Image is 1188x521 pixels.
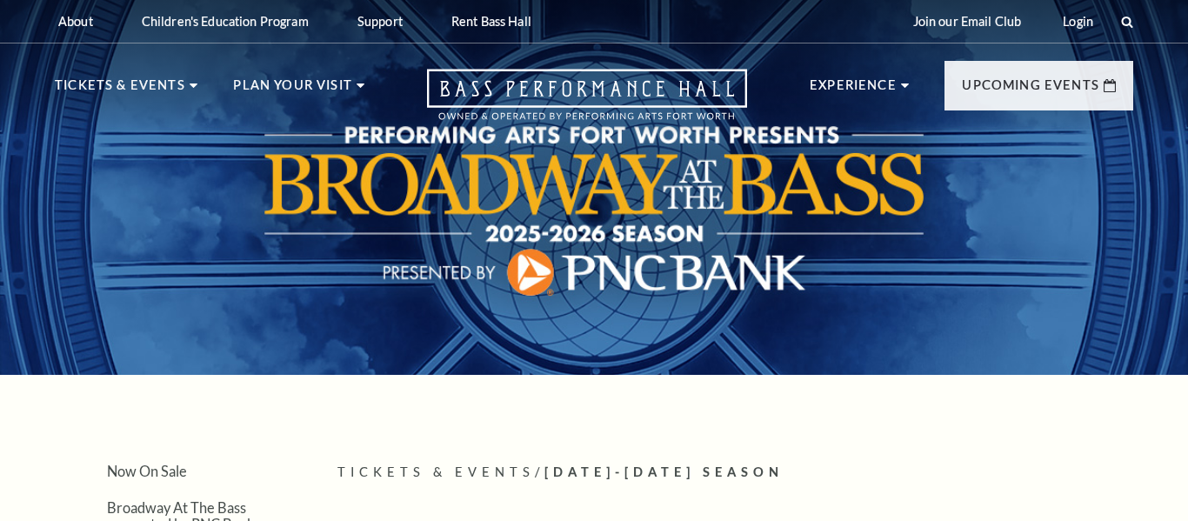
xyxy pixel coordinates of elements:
[142,14,309,29] p: Children's Education Program
[337,464,535,479] span: Tickets & Events
[451,14,531,29] p: Rent Bass Hall
[962,75,1099,106] p: Upcoming Events
[544,464,784,479] span: [DATE]-[DATE] Season
[337,462,1133,484] p: /
[357,14,403,29] p: Support
[810,75,897,106] p: Experience
[107,463,187,479] a: Now On Sale
[233,75,352,106] p: Plan Your Visit
[55,75,185,106] p: Tickets & Events
[58,14,93,29] p: About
